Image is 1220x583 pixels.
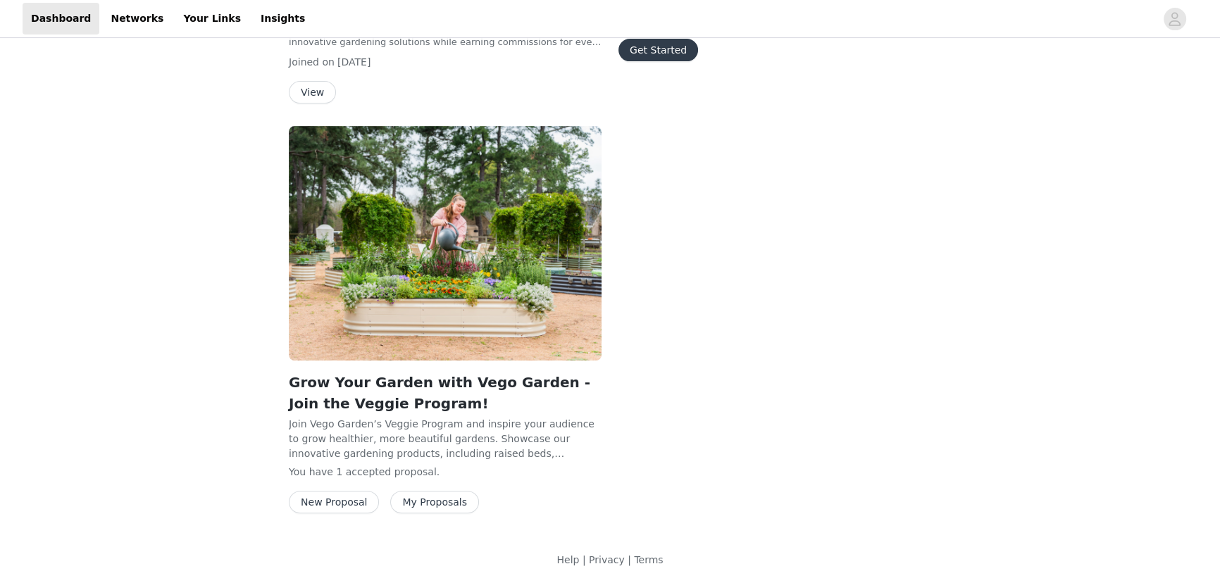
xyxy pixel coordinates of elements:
span: Joined on [289,56,335,68]
p: Join Vego Garden’s Veggie Program and inspire your audience to grow healthier, more beautiful gar... [289,417,602,459]
h2: Grow Your Garden with Vego Garden - Join the Veggie Program! [289,372,602,414]
a: Insights [252,3,313,35]
a: Networks [102,3,172,35]
span: | [628,554,631,565]
div: avatar [1168,8,1181,30]
a: View [289,87,336,98]
a: Your Links [175,3,249,35]
span: | [583,554,586,565]
img: Vego Garden [289,126,602,361]
span: [DATE] [337,56,371,68]
button: New Proposal [289,491,379,513]
a: Help [556,554,579,565]
a: Privacy [589,554,625,565]
button: View [289,81,336,104]
button: My Proposals [390,491,479,513]
button: Get Started [618,39,698,61]
p: You have 1 accepted proposal . [289,465,602,479]
a: Terms [634,554,663,565]
a: Dashboard [23,3,99,35]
